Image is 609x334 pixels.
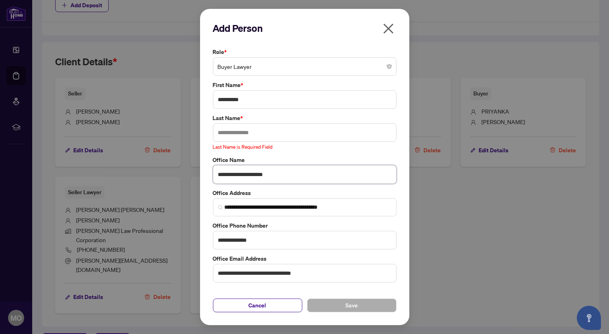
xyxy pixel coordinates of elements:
label: Office Name [213,156,396,164]
label: Last Name [213,114,396,122]
label: Office Address [213,189,396,197]
span: close-circle [387,64,392,69]
span: close [382,22,395,35]
span: Cancel [249,299,266,312]
h2: Add Person [213,22,396,35]
label: Office Phone Number [213,221,396,230]
label: Role [213,48,396,56]
label: Office Email Address [213,254,396,263]
span: Last Name is Required Field [213,144,273,150]
img: search_icon [218,205,223,210]
button: Cancel [213,299,302,312]
label: First Name [213,81,396,89]
button: Open asap [577,306,601,330]
span: Buyer Lawyer [218,59,392,74]
button: Save [307,299,396,312]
